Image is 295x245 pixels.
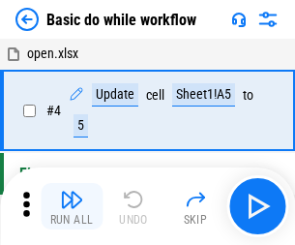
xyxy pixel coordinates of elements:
div: 5 [74,114,88,138]
button: Run All [41,183,103,230]
div: cell [146,88,164,103]
img: Main button [242,191,273,222]
button: Skip [164,183,226,230]
div: Update [92,83,138,107]
span: open.xlsx [27,46,78,61]
img: Skip [184,188,207,211]
img: Settings menu [256,8,280,31]
div: Sheet1!A5 [172,83,235,107]
div: Skip [184,214,208,226]
img: Support [231,12,247,27]
div: to [243,88,253,103]
img: Run All [60,188,83,211]
span: # 4 [46,103,61,118]
div: Run All [50,214,94,226]
img: Back [15,8,39,31]
div: Basic do while workflow [46,11,196,29]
